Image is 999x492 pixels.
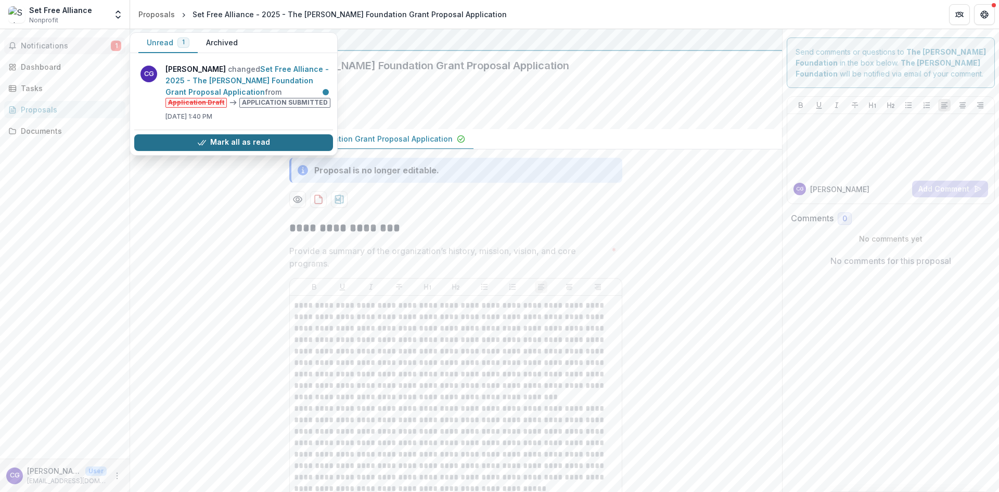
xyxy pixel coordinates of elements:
button: Strike [393,281,405,293]
button: Align Left [938,99,951,111]
button: Heading 1 [421,281,434,293]
nav: breadcrumb [134,7,511,22]
div: Dashboard [21,61,117,72]
h2: Set Free Alliance - 2025 - The [PERSON_NAME] Foundation Grant Proposal Application [138,59,757,72]
button: Strike [849,99,861,111]
button: Ordered List [506,281,519,293]
p: [PERSON_NAME] [27,465,81,476]
button: Get Help [974,4,995,25]
p: No comments for this proposal [830,255,951,267]
div: Proposals [138,9,175,20]
a: Documents [4,122,125,140]
button: download-proposal [331,191,348,208]
div: Tasks [21,83,117,94]
button: Heading 2 [885,99,897,111]
span: Notifications [21,42,111,51]
button: Align Center [956,99,969,111]
button: Underline [813,99,825,111]
button: Italicize [365,281,377,293]
button: download-proposal [310,191,327,208]
div: Proposal is no longer editable. [314,164,439,176]
div: Send comments or questions to in the box below. will be notified via email of your comment. [787,37,995,88]
button: Align Left [535,281,547,293]
button: Partners [949,4,970,25]
span: Nonprofit [29,16,58,25]
button: Open entity switcher [111,4,125,25]
button: Bullet List [902,99,915,111]
button: Heading 2 [450,281,462,293]
button: Italicize [830,99,843,111]
button: Align Right [974,99,987,111]
a: Set Free Alliance - 2025 - The [PERSON_NAME] Foundation Grant Proposal Application [165,65,329,96]
span: 1 [182,39,185,46]
button: Bold [308,281,321,293]
a: Proposals [134,7,179,22]
h2: Comments [791,213,834,223]
button: Bold [795,99,807,111]
a: Proposals [4,101,125,118]
button: Add Comment [912,181,988,197]
p: [EMAIL_ADDRESS][DOMAIN_NAME] [27,476,107,486]
a: Dashboard [4,58,125,75]
button: Underline [336,281,349,293]
button: Archived [198,33,246,53]
img: Set Free Alliance [8,6,25,23]
button: Heading 1 [866,99,879,111]
button: More [111,470,123,482]
div: Set Free Alliance [29,5,92,16]
button: Unread [138,33,198,53]
div: Claire Gooch [10,472,20,479]
div: Set Free Alliance - 2025 - The [PERSON_NAME] Foundation Grant Proposal Application [193,9,507,20]
button: Bullet List [478,281,491,293]
button: Align Center [563,281,575,293]
div: The [PERSON_NAME] Foundation [138,33,774,46]
a: Tasks [4,80,125,97]
button: Ordered List [920,99,933,111]
p: [PERSON_NAME] [810,184,869,195]
button: Notifications1 [4,37,125,54]
span: 0 [842,215,847,223]
button: Mark all as read [134,134,333,151]
p: User [85,466,107,476]
button: Align Right [592,281,604,293]
div: Claire Gooch [796,186,803,192]
span: 1 [111,41,121,51]
p: changed from [165,64,335,108]
div: Proposals [21,104,117,115]
div: Documents [21,125,117,136]
button: Preview bc81f8e5-2824-4a94-837b-27ba5cf30749-0.pdf [289,191,306,208]
p: Provide a summary of the organization’s history, mission, vision, and core programs. [289,245,607,270]
p: No comments yet [791,233,991,244]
